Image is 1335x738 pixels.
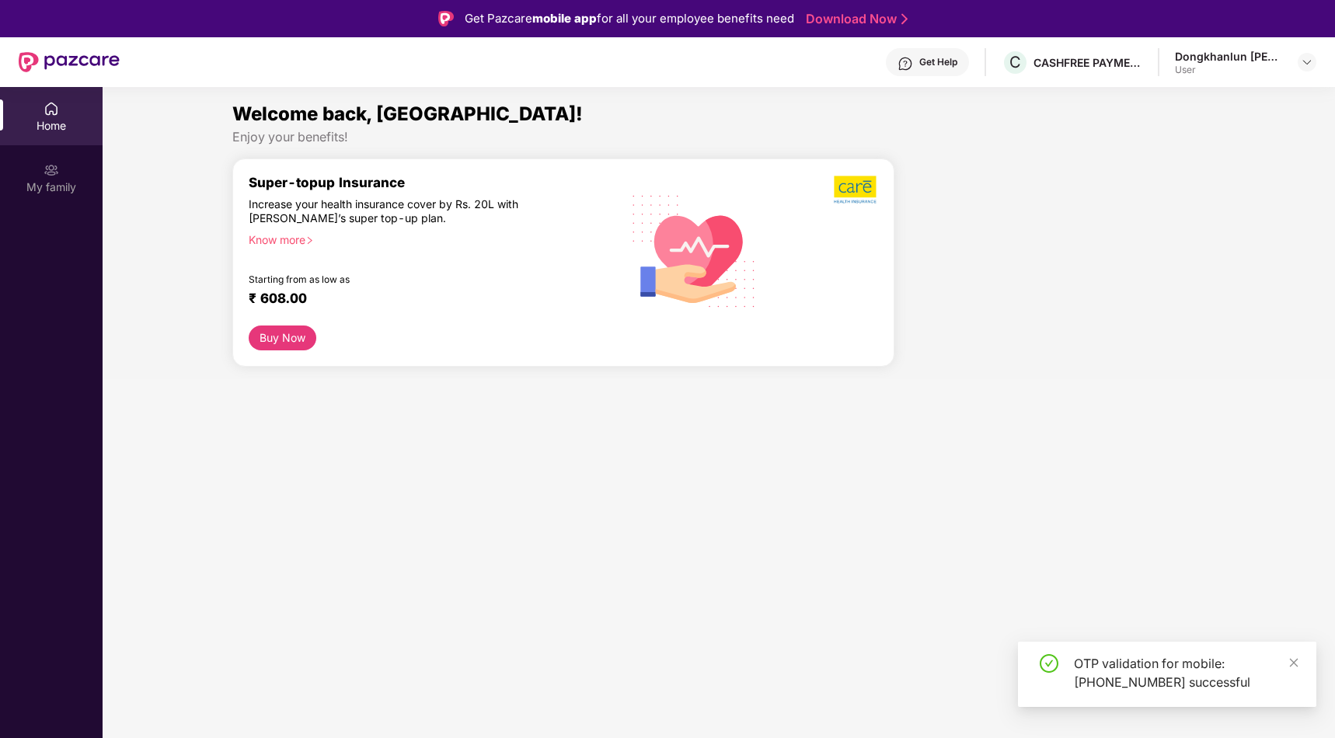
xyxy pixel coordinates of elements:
[465,9,794,28] div: Get Pazcare for all your employee benefits need
[249,325,316,351] button: Buy Now
[1033,55,1142,70] div: CASHFREE PAYMENTS INDIA PVT. LTD.
[19,52,120,72] img: New Pazcare Logo
[249,197,549,226] div: Increase your health insurance cover by Rs. 20L with [PERSON_NAME]’s super top-up plan.
[919,56,957,68] div: Get Help
[1074,654,1298,691] div: OTP validation for mobile: [PHONE_NUMBER] successful
[305,236,314,245] span: right
[1175,64,1284,76] div: User
[249,273,549,284] div: Starting from as low as
[1175,49,1284,64] div: Dongkhanlun [PERSON_NAME]
[1009,53,1021,71] span: C
[249,291,600,309] div: ₹ 608.00
[806,11,903,27] a: Download Now
[834,175,878,204] img: b5dec4f62d2307b9de63beb79f102df3.png
[438,11,454,26] img: Logo
[44,162,59,178] img: svg+xml;base64,PHN2ZyB3aWR0aD0iMjAiIGhlaWdodD0iMjAiIHZpZXdCb3g9IjAgMCAyMCAyMCIgZmlsbD0ibm9uZSIgeG...
[232,129,1205,145] div: Enjoy your benefits!
[1040,654,1058,673] span: check-circle
[1301,56,1313,68] img: svg+xml;base64,PHN2ZyBpZD0iRHJvcGRvd24tMzJ4MzIiIHhtbG5zPSJodHRwOi8vd3d3LnczLm9yZy8yMDAwL3N2ZyIgd2...
[901,11,908,27] img: Stroke
[620,175,769,325] img: svg+xml;base64,PHN2ZyB4bWxucz0iaHR0cDovL3d3dy53My5vcmcvMjAwMC9zdmciIHhtbG5zOnhsaW5rPSJodHRwOi8vd3...
[898,56,913,71] img: svg+xml;base64,PHN2ZyBpZD0iSGVscC0zMngzMiIgeG1sbnM9Imh0dHA6Ly93d3cudzMub3JnLzIwMDAvc3ZnIiB3aWR0aD...
[44,101,59,117] img: svg+xml;base64,PHN2ZyBpZD0iSG9tZSIgeG1sbnM9Imh0dHA6Ly93d3cudzMub3JnLzIwMDAvc3ZnIiB3aWR0aD0iMjAiIG...
[249,175,615,190] div: Super-topup Insurance
[249,233,606,244] div: Know more
[1288,657,1299,668] span: close
[232,103,583,125] span: Welcome back, [GEOGRAPHIC_DATA]!
[532,11,597,26] strong: mobile app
